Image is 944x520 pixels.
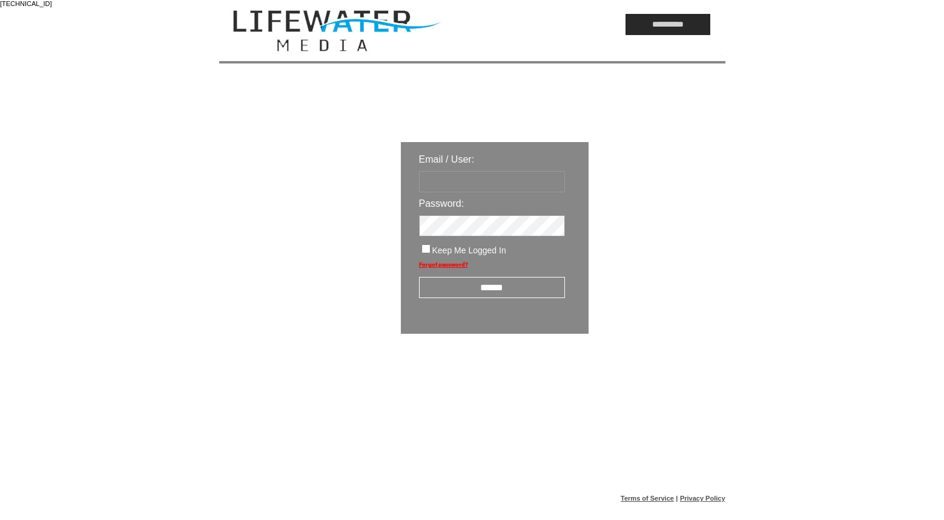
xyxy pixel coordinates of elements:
img: transparent.png [624,364,684,379]
span: Keep Me Logged In [432,245,506,255]
span: Email / User: [419,154,475,164]
a: Privacy Policy [680,495,725,502]
a: Forgot password? [419,261,468,268]
span: Password: [419,198,464,209]
a: Terms of Service [621,495,674,502]
span: | [676,495,678,502]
